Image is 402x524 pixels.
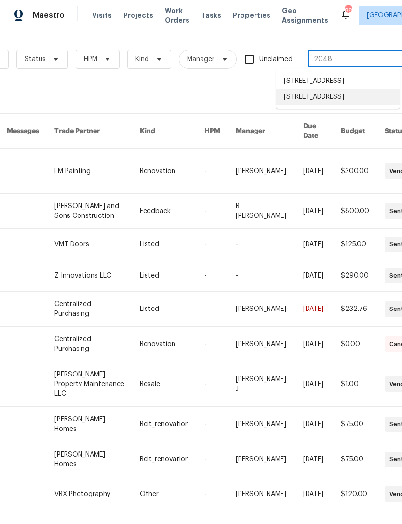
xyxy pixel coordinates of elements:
[47,442,132,477] td: [PERSON_NAME] Homes
[197,229,228,260] td: -
[197,407,228,442] td: -
[228,260,295,292] td: -
[47,149,132,194] td: LM Painting
[276,73,400,89] li: [STREET_ADDRESS]
[132,149,197,194] td: Renovation
[25,54,46,64] span: Status
[228,442,295,477] td: [PERSON_NAME]
[132,292,197,327] td: Listed
[47,114,132,149] th: Trade Partner
[228,407,295,442] td: [PERSON_NAME]
[132,407,197,442] td: Reit_renovation
[47,407,132,442] td: [PERSON_NAME] Homes
[92,11,112,20] span: Visits
[197,327,228,362] td: -
[132,442,197,477] td: Reit_renovation
[47,477,132,511] td: VRX Photography
[276,89,400,105] li: [STREET_ADDRESS]
[47,362,132,407] td: [PERSON_NAME] Property Maintenance LLC
[132,114,197,149] th: Kind
[233,11,270,20] span: Properties
[197,477,228,511] td: -
[197,194,228,229] td: -
[132,477,197,511] td: Other
[228,292,295,327] td: [PERSON_NAME]
[47,194,132,229] td: [PERSON_NAME] and Sons Construction
[132,260,197,292] td: Listed
[228,327,295,362] td: [PERSON_NAME]
[132,362,197,407] td: Resale
[47,229,132,260] td: VMT Doors
[132,229,197,260] td: Listed
[259,54,293,65] span: Unclaimed
[228,362,295,407] td: [PERSON_NAME] J
[201,12,221,19] span: Tasks
[197,114,228,149] th: HPM
[228,477,295,511] td: [PERSON_NAME]
[33,11,65,20] span: Maestro
[282,6,328,25] span: Geo Assignments
[123,11,153,20] span: Projects
[345,6,351,15] div: 88
[135,54,149,64] span: Kind
[165,6,189,25] span: Work Orders
[132,194,197,229] td: Feedback
[295,114,333,149] th: Due Date
[228,149,295,194] td: [PERSON_NAME]
[197,442,228,477] td: -
[47,327,132,362] td: Centralized Purchasing
[228,114,295,149] th: Manager
[197,149,228,194] td: -
[228,194,295,229] td: R [PERSON_NAME]
[47,292,132,327] td: Centralized Purchasing
[197,260,228,292] td: -
[197,292,228,327] td: -
[197,362,228,407] td: -
[187,54,214,64] span: Manager
[132,327,197,362] td: Renovation
[228,229,295,260] td: -
[333,114,377,149] th: Budget
[84,54,97,64] span: HPM
[47,260,132,292] td: Z Innovations LLC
